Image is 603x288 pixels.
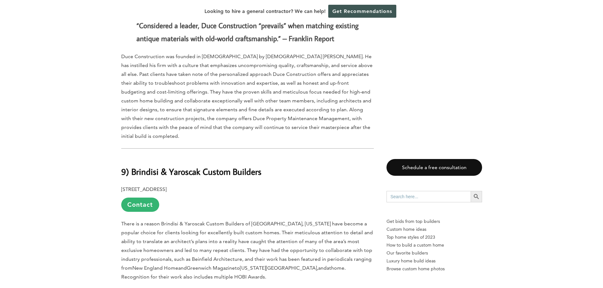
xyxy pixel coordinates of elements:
[121,53,373,139] span: Duce Construction was founded in [DEMOGRAPHIC_DATA] by [DEMOGRAPHIC_DATA] [PERSON_NAME]. He has i...
[187,265,235,271] span: Greenwich Magazine
[386,249,482,257] a: Our favorite builders
[136,21,359,43] i: “Considered a leader, Duce Construction “prevails” when matching existing antique materials with ...
[235,265,240,271] span: to
[386,191,471,202] input: Search here...
[328,5,396,18] a: Get Recommendations
[386,159,482,176] a: Schedule a free consultation
[386,225,482,233] a: Custom home ideas
[132,265,178,271] span: New England Home
[386,241,482,249] a: How to build a custom home
[386,218,482,225] p: Get bids from top builders
[121,185,374,212] p: [STREET_ADDRESS]
[386,233,482,241] a: Top home styles of 2023
[386,257,482,265] a: Luxury home build ideas
[121,221,373,271] span: There is a reason Brindisi & Yaroscak Custom Builders of [GEOGRAPHIC_DATA], [US_STATE] have becom...
[318,265,327,271] span: and
[327,265,344,271] span: athome
[240,265,318,271] span: [US_STATE][GEOGRAPHIC_DATA],
[121,166,261,177] b: 9) Brindisi & Yaroscak Custom Builders
[121,198,159,212] a: Contact
[178,265,187,271] span: and
[473,193,480,200] svg: Search
[386,265,482,273] a: Browse custom home photos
